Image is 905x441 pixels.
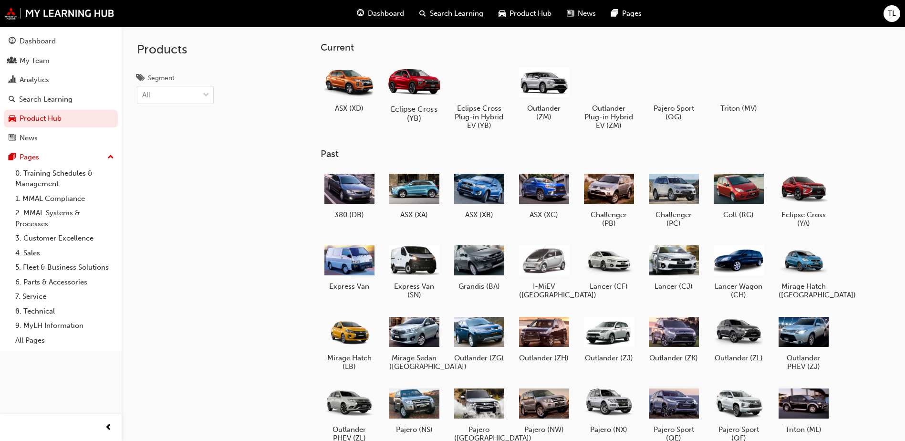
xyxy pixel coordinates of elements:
[20,74,49,85] div: Analytics
[9,153,16,162] span: pages-icon
[454,354,504,362] h5: Outlander (ZG)
[9,115,16,123] span: car-icon
[321,61,378,116] a: ASX (XD)
[580,311,637,366] a: Outlander (ZJ)
[324,210,374,219] h5: 380 (DB)
[775,311,832,375] a: Outlander PHEV (ZJ)
[4,32,118,50] a: Dashboard
[710,311,767,366] a: Outlander (ZL)
[321,239,378,294] a: Express Van
[321,148,863,159] h3: Past
[510,8,551,19] span: Product Hub
[11,333,118,348] a: All Pages
[519,354,569,362] h5: Outlander (ZH)
[385,61,443,125] a: Eclipse Cross (YB)
[419,8,426,20] span: search-icon
[515,168,572,223] a: ASX (XC)
[368,8,404,19] span: Dashboard
[775,239,832,303] a: Mirage Hatch ([GEOGRAPHIC_DATA])
[321,42,863,53] h3: Current
[611,8,618,20] span: pages-icon
[4,148,118,166] button: Pages
[775,382,832,438] a: Triton (ML)
[4,31,118,148] button: DashboardMy TeamAnalyticsSearch LearningProduct HubNews
[714,282,764,299] h5: Lancer Wagon (CH)
[450,239,508,294] a: Grandis (BA)
[515,311,572,366] a: Outlander (ZH)
[324,354,374,371] h5: Mirage Hatch (LB)
[584,425,634,434] h5: Pajero (NX)
[9,95,15,104] span: search-icon
[430,8,483,19] span: Search Learning
[20,152,39,163] div: Pages
[389,354,439,371] h5: Mirage Sedan ([GEOGRAPHIC_DATA])
[645,168,702,231] a: Challenger (PC)
[710,168,767,223] a: Colt (RG)
[578,8,596,19] span: News
[584,210,634,228] h5: Challenger (PB)
[714,354,764,362] h5: Outlander (ZL)
[779,425,829,434] h5: Triton (ML)
[4,52,118,70] a: My Team
[142,90,150,101] div: All
[389,282,439,299] h5: Express Van (SN)
[9,76,16,84] span: chart-icon
[515,61,572,125] a: Outlander (ZM)
[649,210,699,228] h5: Challenger (PC)
[649,104,699,121] h5: Pajero Sport (QG)
[775,168,832,231] a: Eclipse Cross (YA)
[519,210,569,219] h5: ASX (XC)
[450,311,508,366] a: Outlander (ZG)
[779,282,829,299] h5: Mirage Hatch ([GEOGRAPHIC_DATA])
[148,73,175,83] div: Segment
[491,4,559,23] a: car-iconProduct Hub
[5,7,114,20] img: mmal
[645,311,702,366] a: Outlander (ZK)
[137,74,144,83] span: tags-icon
[710,239,767,303] a: Lancer Wagon (CH)
[454,104,504,130] h5: Eclipse Cross Plug-in Hybrid EV (YB)
[107,151,114,164] span: up-icon
[779,354,829,371] h5: Outlander PHEV (ZJ)
[324,104,374,113] h5: ASX (XD)
[454,210,504,219] h5: ASX (XB)
[9,37,16,46] span: guage-icon
[20,133,38,144] div: News
[11,206,118,231] a: 2. MMAL Systems & Processes
[321,311,378,375] a: Mirage Hatch (LB)
[580,382,637,438] a: Pajero (NX)
[11,318,118,333] a: 9. MyLH Information
[710,61,767,116] a: Triton (MV)
[580,168,637,231] a: Challenger (PB)
[389,425,439,434] h5: Pajero (NS)
[559,4,603,23] a: news-iconNews
[11,304,118,319] a: 8. Technical
[622,8,642,19] span: Pages
[357,8,364,20] span: guage-icon
[412,4,491,23] a: search-iconSearch Learning
[203,89,209,102] span: down-icon
[888,8,896,19] span: TL
[321,168,378,223] a: 380 (DB)
[11,191,118,206] a: 1. MMAL Compliance
[385,311,443,375] a: Mirage Sedan ([GEOGRAPHIC_DATA])
[385,239,443,303] a: Express Van (SN)
[884,5,900,22] button: TL
[584,354,634,362] h5: Outlander (ZJ)
[454,282,504,291] h5: Grandis (BA)
[519,425,569,434] h5: Pajero (NW)
[9,57,16,65] span: people-icon
[11,275,118,290] a: 6. Parts & Accessories
[714,210,764,219] h5: Colt (RG)
[4,110,118,127] a: Product Hub
[567,8,574,20] span: news-icon
[580,239,637,294] a: Lancer (CF)
[584,104,634,130] h5: Outlander Plug-in Hybrid EV (ZM)
[9,134,16,143] span: news-icon
[584,282,634,291] h5: Lancer (CF)
[389,210,439,219] h5: ASX (XA)
[388,105,441,123] h5: Eclipse Cross (YB)
[645,61,702,125] a: Pajero Sport (QG)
